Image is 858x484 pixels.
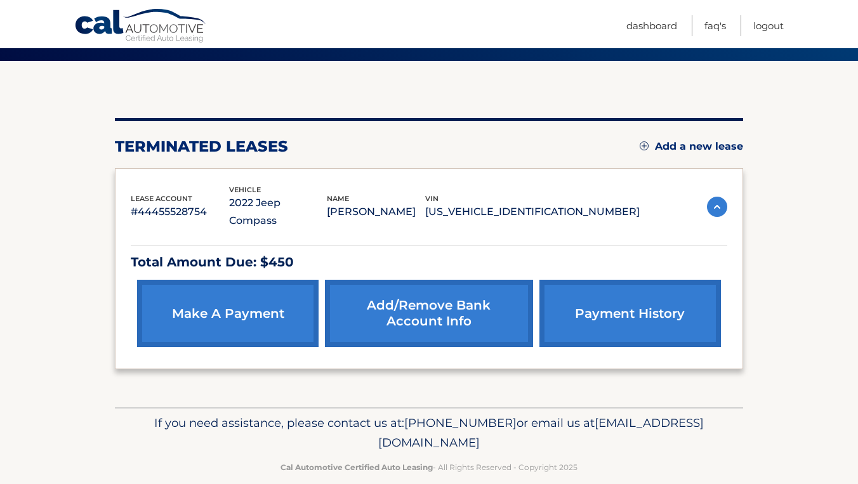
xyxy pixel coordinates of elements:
[327,203,425,221] p: [PERSON_NAME]
[229,185,261,194] span: vehicle
[626,15,677,36] a: Dashboard
[229,194,327,230] p: 2022 Jeep Compass
[404,415,517,430] span: [PHONE_NUMBER]
[753,15,784,36] a: Logout
[131,203,229,221] p: #44455528754
[539,280,721,347] a: payment history
[640,140,743,153] a: Add a new lease
[707,197,727,217] img: accordion-active.svg
[280,462,433,472] strong: Cal Automotive Certified Auto Leasing
[131,194,192,203] span: lease account
[325,280,532,347] a: Add/Remove bank account info
[74,8,208,45] a: Cal Automotive
[327,194,349,203] span: name
[425,194,439,203] span: vin
[704,15,726,36] a: FAQ's
[123,413,735,454] p: If you need assistance, please contact us at: or email us at
[640,141,649,150] img: add.svg
[425,203,640,221] p: [US_VEHICLE_IDENTIFICATION_NUMBER]
[137,280,319,347] a: make a payment
[131,251,727,273] p: Total Amount Due: $450
[115,137,288,156] h2: terminated leases
[123,461,735,474] p: - All Rights Reserved - Copyright 2025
